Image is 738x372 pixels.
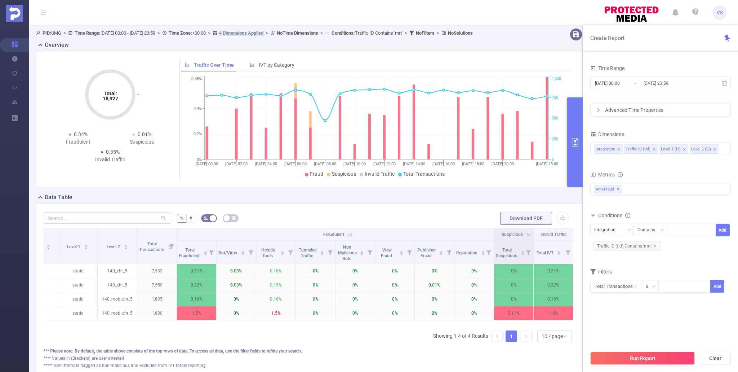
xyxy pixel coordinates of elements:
p: 140_mob_chr_5 [98,292,137,306]
b: No Time Dimensions [277,30,318,36]
tspan: 0% [197,157,202,162]
p: 0.11% [494,306,533,320]
p: 140_chr_5 [98,278,137,292]
div: Traffic ID (tid) [626,145,650,154]
div: Level 1 (l1) [661,145,681,154]
i: Filter menu [404,241,414,264]
b: PID: [43,30,51,36]
span: UMG [DATE] 00:00 - [DATE] 23:59 +00:00 [36,30,473,36]
li: 1 [506,331,517,342]
i: icon: caret-up [320,250,324,252]
u: 4 Dimensions Applied [219,30,263,36]
div: Sort [124,244,128,248]
li: Integration [594,144,623,154]
i: icon: caret-down [360,252,364,254]
p: 0.16% [534,292,573,306]
p: 0% [296,278,335,292]
i: icon: caret-down [320,252,324,254]
i: icon: caret-up [281,250,285,252]
h2: Overview [45,41,69,49]
span: # [189,215,192,221]
p: 1.5% [256,306,295,320]
p: 0% [335,306,375,320]
div: Sort [320,250,324,254]
i: Filter menu [166,229,177,264]
i: icon: right [596,108,601,112]
span: 0.35% [106,149,120,155]
div: Sort [521,250,525,254]
p: static [58,264,97,278]
p: 0.01% [415,278,454,292]
p: 0% [415,264,454,278]
i: icon: line-chart [185,62,190,67]
li: Level 1 (l1) [659,144,688,154]
p: 1,890 [137,306,177,320]
p: 0% [296,306,335,320]
div: ≥ [646,280,653,292]
tspan: [DATE] 06:00 [284,162,307,166]
p: static [58,278,97,292]
i: icon: caret-up [481,250,485,252]
span: Create Report [590,35,624,41]
tspan: 18,927 [102,96,118,101]
i: icon: down [660,228,664,233]
i: icon: caret-down [481,252,485,254]
p: 0.19% [256,278,295,292]
span: Total Suspicious [496,248,518,258]
i: icon: bg-colors [204,216,208,220]
p: 0% [375,306,414,320]
button: Download PDF [500,212,552,225]
span: Traffic Over Time [194,62,234,68]
span: Non Malicious Bots [338,245,357,261]
tspan: 0.2% [194,132,202,137]
i: Filter menu [365,241,375,264]
button: Run Report [590,352,695,365]
span: > [61,30,68,36]
i: Filter menu [563,241,573,264]
p: 0.16% [177,292,216,306]
span: Total IVT [537,250,555,255]
span: Suspicious [332,171,356,177]
p: 0% [217,292,256,306]
span: > [403,30,409,36]
span: View Fraud [381,248,393,258]
li: Traffic ID (tid) [624,144,658,154]
span: > [435,30,441,36]
span: Filters [590,269,612,275]
i: Filter menu [325,241,335,264]
div: icon: rightAdvanced Time Properties [591,104,730,116]
tspan: 1,000 [552,77,561,82]
div: Sort [481,250,485,254]
span: Anti-Fraud [594,185,622,194]
p: 0.21% [177,264,216,278]
p: 0% [217,306,256,320]
p: 140_mob_chr_5 [98,306,137,320]
span: Metrics [590,172,615,178]
i: icon: caret-down [203,252,207,254]
i: icon: right [524,334,528,338]
i: icon: caret-down [521,252,525,254]
tspan: 0 [552,157,554,162]
div: Invalid Traffic [78,156,142,163]
div: Suspicious [110,138,174,146]
tspan: [DATE] 08:00 [314,162,336,166]
tspan: [DATE] 00:00 [196,162,218,166]
input: End date [643,78,701,88]
i: icon: info-circle [618,172,623,177]
div: ***** SSAI traffic is flagged as non-malicious and excluded from IVT totals reporting [44,362,575,369]
b: No Filters [416,30,435,36]
div: Fraudulent [46,138,110,146]
span: % [180,215,183,221]
p: 0.03% [217,278,256,292]
i: icon: caret-down [439,252,443,254]
div: Sort [557,250,561,254]
p: 0% [415,306,454,320]
span: > [206,30,213,36]
p: 0% [335,278,375,292]
tspan: 500 [552,116,558,121]
i: icon: close [713,148,716,152]
tspan: [DATE] 14:00 [403,162,425,166]
i: icon: caret-up [46,244,50,246]
p: 0.22% [534,278,573,292]
li: Next Page [520,331,532,342]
